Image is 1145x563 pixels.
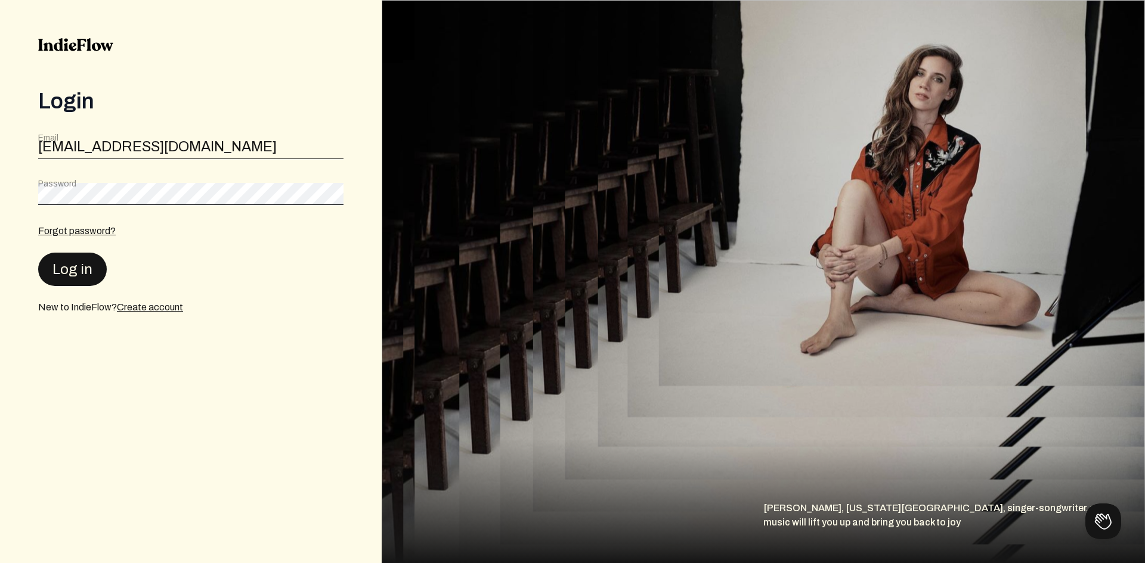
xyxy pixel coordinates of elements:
[38,38,113,51] img: indieflow-logo-black.svg
[38,226,116,236] a: Forgot password?
[117,302,183,312] a: Create account
[38,178,76,190] label: Password
[1085,503,1121,539] iframe: Toggle Customer Support
[38,132,58,144] label: Email
[763,501,1145,563] div: [PERSON_NAME], [US_STATE][GEOGRAPHIC_DATA], singer-songwriter, who's music will lift you up and b...
[38,300,343,315] div: New to IndieFlow?
[38,253,107,286] button: Log in
[38,89,343,113] div: Login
